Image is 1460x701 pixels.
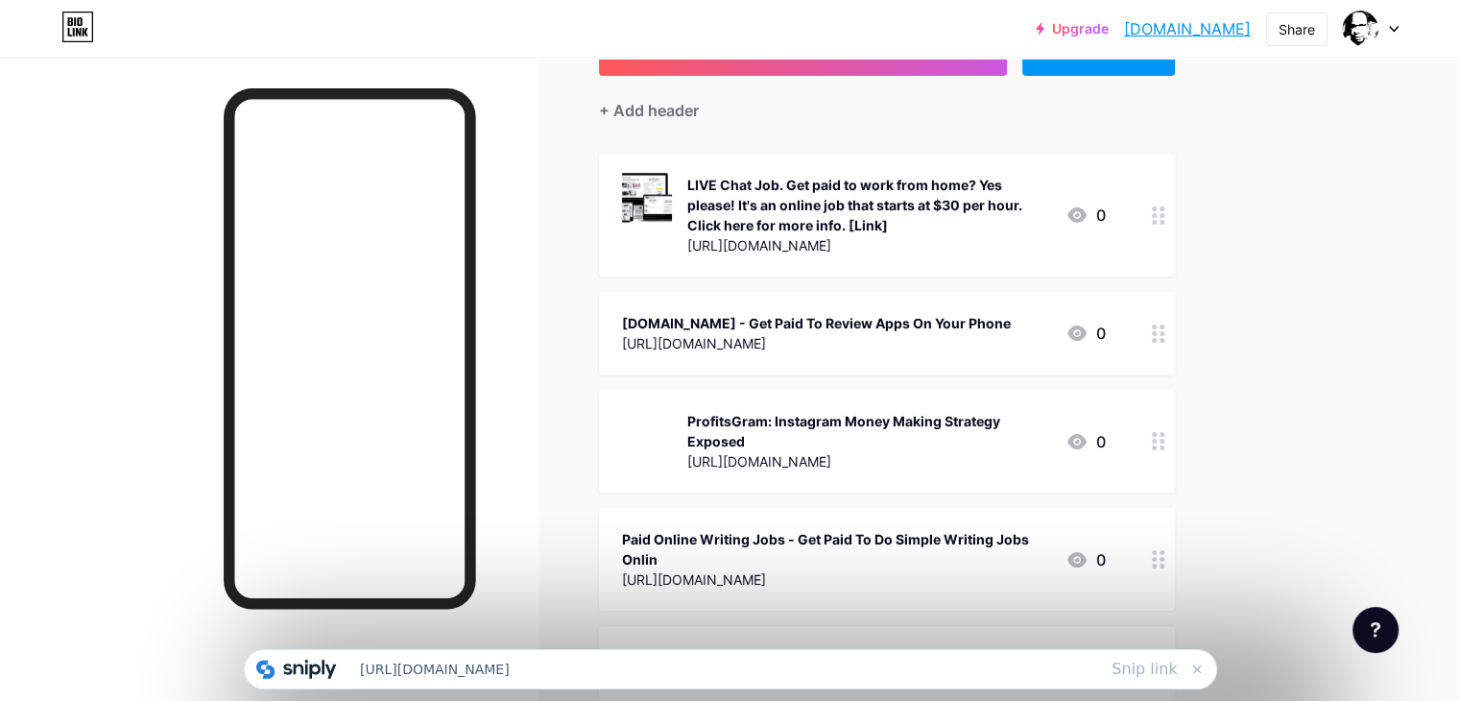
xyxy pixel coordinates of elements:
div: 0 [1065,430,1106,453]
div: + Add header [599,99,699,122]
div: [URL][DOMAIN_NAME] [622,333,1011,353]
div: LIVE Chat Job. Get paid to work from home? Yes please! It's an online job that starts at $30 per ... [687,175,1050,235]
div: 0 [1065,548,1106,571]
div: ProfitsGram: Instagram Money Making Strategy Exposed [687,411,1050,451]
div: 0 [1065,322,1106,345]
div: [URL][DOMAIN_NAME] [687,451,1050,471]
div: Share [1279,19,1315,39]
div: 0 [1065,204,1106,227]
div: Paid Online Writing Jobs - Get Paid To Do Simple Writing Jobs Onlin [622,529,1050,569]
div: The Evolution System: Get Traffic to your websites [622,647,952,667]
img: workfromehometips [1342,11,1378,47]
a: Upgrade [1036,21,1109,36]
div: [URL][DOMAIN_NAME] [687,235,1050,255]
div: [DOMAIN_NAME] - Get Paid To Review Apps On Your Phone [622,313,1011,333]
img: ProfitsGram: Instagram Money Making Strategy Exposed [622,409,672,459]
div: [URL][DOMAIN_NAME] [622,569,1050,590]
img: LIVE Chat Job. Get paid to work from home? Yes please! It's an online job that starts at $30 per ... [622,173,672,223]
a: [DOMAIN_NAME] [1124,17,1251,40]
